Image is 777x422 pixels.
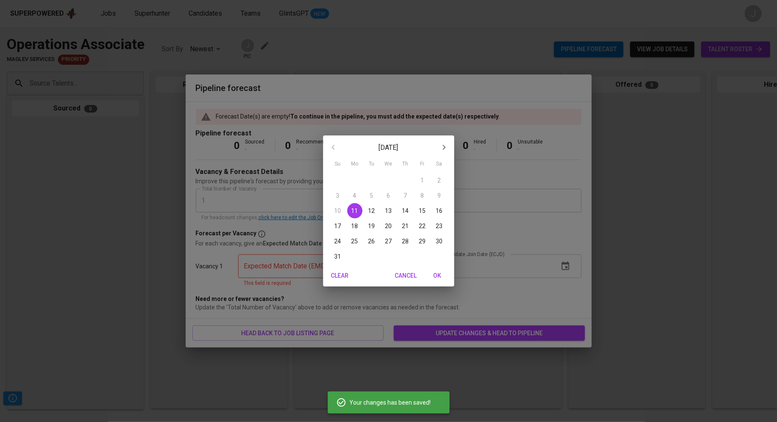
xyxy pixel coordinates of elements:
span: Sa [432,160,447,168]
p: 24 [335,237,341,245]
p: 30 [436,237,443,245]
button: 23 [432,218,447,234]
p: 26 [368,237,375,245]
button: Clear [327,268,354,284]
button: 31 [330,249,346,264]
button: 26 [364,234,379,249]
p: 29 [419,237,426,245]
span: OK [427,270,448,281]
button: 20 [381,218,396,234]
button: 12 [364,203,379,218]
span: Su [330,160,346,168]
button: 11 [347,203,362,218]
p: 13 [385,207,392,215]
button: 28 [398,234,413,249]
span: Tu [364,160,379,168]
p: 19 [368,222,375,230]
p: 20 [385,222,392,230]
button: 14 [398,203,413,218]
button: OK [424,268,451,284]
p: [DATE] [343,143,434,153]
button: 15 [415,203,430,218]
p: 23 [436,222,443,230]
button: 24 [330,234,346,249]
button: 25 [347,234,362,249]
p: 25 [351,237,358,245]
p: 11 [351,207,358,215]
p: 18 [351,222,358,230]
span: Th [398,160,413,168]
p: 15 [419,207,426,215]
button: 30 [432,234,447,249]
span: Mo [347,160,362,168]
p: 21 [402,222,409,230]
p: 12 [368,207,375,215]
button: 27 [381,234,396,249]
button: 22 [415,218,430,234]
p: 17 [335,222,341,230]
button: Cancel [392,268,420,284]
div: Your changes has been saved! [336,394,431,411]
p: 31 [335,252,341,261]
span: Clear [330,270,350,281]
button: 18 [347,218,362,234]
button: 17 [330,218,346,234]
p: 16 [436,207,443,215]
span: Cancel [395,270,417,281]
button: 29 [415,234,430,249]
span: We [381,160,396,168]
button: 19 [364,218,379,234]
span: Fr [415,160,430,168]
p: 14 [402,207,409,215]
p: 22 [419,222,426,230]
p: 27 [385,237,392,245]
button: 16 [432,203,447,218]
p: 28 [402,237,409,245]
button: 13 [381,203,396,218]
button: 21 [398,218,413,234]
